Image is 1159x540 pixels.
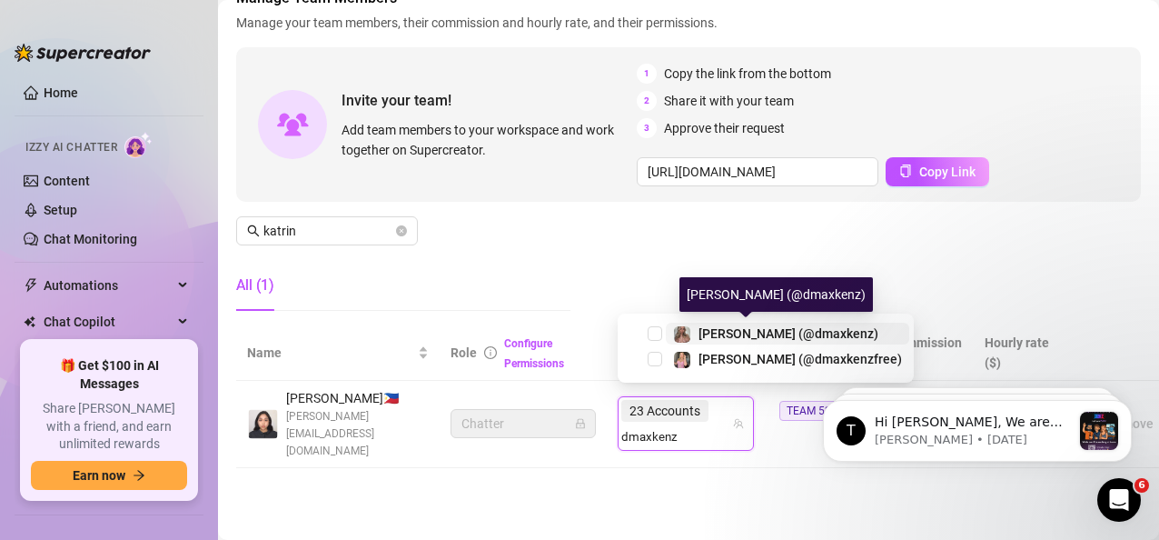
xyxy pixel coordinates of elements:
span: arrow-right [133,469,145,482]
span: Izzy AI Chatter [25,139,117,156]
span: Manage your team members, their commission and hourly rate, and their permissions. [236,13,1141,33]
span: Select tree node [648,352,662,366]
button: Earn nowarrow-right [31,461,187,490]
a: Setup [44,203,77,217]
button: Copy Link [886,157,989,186]
span: Chatter [461,410,585,437]
span: Share it with your team [664,91,794,111]
img: Katrina Mendiola [248,409,278,439]
span: team [733,418,744,429]
span: 23 Accounts [621,400,708,422]
img: AI Chatter [124,132,153,158]
th: Name [236,325,440,381]
span: Add team members to your workspace and work together on Supercreator. [342,120,629,160]
iframe: Intercom notifications message [796,364,1159,491]
span: Approve their request [664,118,785,138]
span: 1 [637,64,657,84]
span: info-circle [484,346,497,359]
span: Role [451,345,477,360]
a: Configure Permissions [504,337,564,370]
span: Chat Copilot [44,307,173,336]
span: 3 [637,118,657,138]
span: 🎁 Get $100 in AI Messages [31,357,187,393]
div: [PERSON_NAME] (@dmaxkenz) [679,277,873,312]
span: TEAM 52 [779,401,838,421]
span: 2 [637,91,657,111]
th: Hourly rate ($) [974,325,1068,381]
span: lock [575,418,586,429]
a: Content [44,174,90,188]
div: All (1) [236,275,274,296]
span: 23 Accounts [629,401,700,421]
span: Select tree node [648,326,662,341]
iframe: Intercom live chat [1097,478,1141,522]
a: Chat Monitoring [44,232,137,246]
a: Home [44,85,78,100]
img: logo-BBDzfeDw.svg [15,44,151,62]
span: Copy the link from the bottom [664,64,831,84]
input: Search members [263,221,392,241]
span: [PERSON_NAME] 🇵🇭 [286,388,429,408]
span: Automations [44,271,173,300]
span: copy [899,165,912,177]
span: Share [PERSON_NAME] with a friend, and earn unlimited rewards [31,400,187,454]
span: 6 [1134,478,1149,493]
span: thunderbolt [24,278,38,293]
span: [PERSON_NAME][EMAIL_ADDRESS][DOMAIN_NAME] [286,408,429,460]
span: Name [247,343,414,363]
img: Kenzie (@dmaxkenzfree) [674,352,690,368]
img: Chat Copilot [24,315,35,328]
button: close-circle [396,225,407,236]
span: [PERSON_NAME] (@dmaxkenz) [698,326,878,341]
span: Earn now [73,468,125,483]
th: Commission (%) [879,325,974,381]
img: Kenzie (@dmaxkenz) [674,326,690,343]
span: Invite your team! [342,89,637,112]
span: [PERSON_NAME] (@dmaxkenzfree) [698,352,902,366]
span: search [247,225,260,237]
span: Copy Link [919,165,976,179]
